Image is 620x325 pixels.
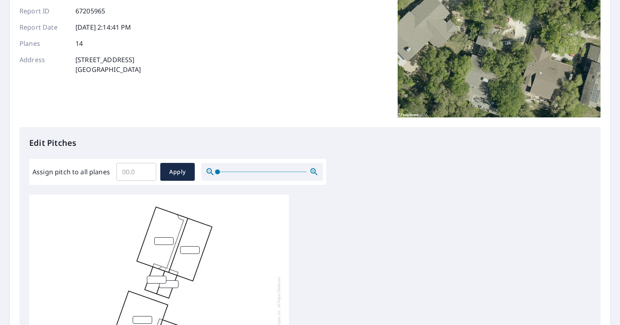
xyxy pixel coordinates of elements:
[19,6,68,16] p: Report ID
[75,55,141,74] p: [STREET_ADDRESS] [GEOGRAPHIC_DATA]
[75,39,83,48] p: 14
[19,55,68,74] p: Address
[19,39,68,48] p: Planes
[29,137,591,149] p: Edit Pitches
[160,163,195,181] button: Apply
[167,167,188,177] span: Apply
[32,167,110,177] label: Assign pitch to all planes
[75,22,131,32] p: [DATE] 2:14:41 PM
[116,160,156,183] input: 00.0
[75,6,105,16] p: 67205965
[19,22,68,32] p: Report Date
